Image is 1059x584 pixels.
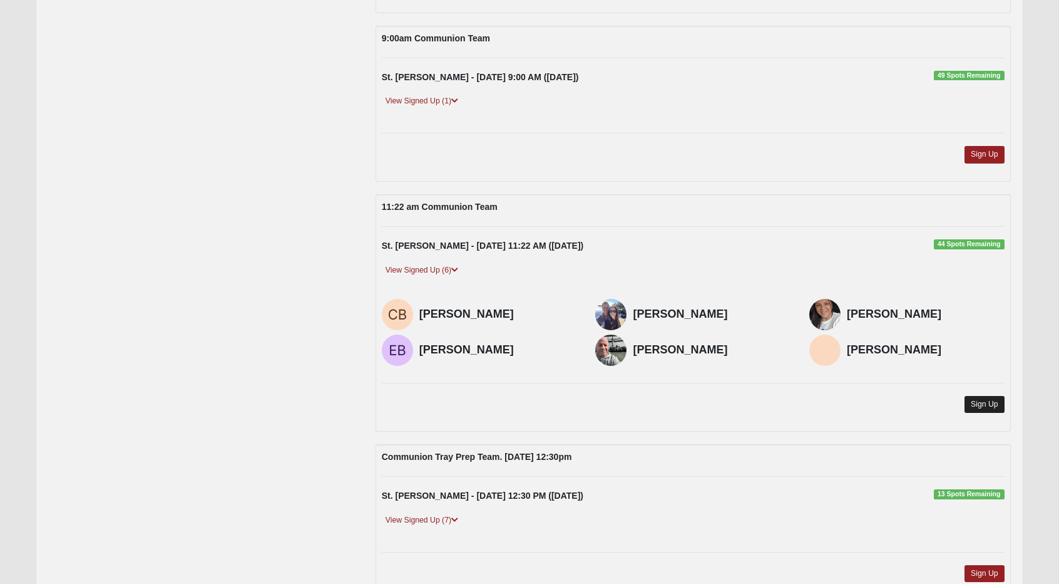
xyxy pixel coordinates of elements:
[382,202,498,212] strong: 11:22 am Communion Team
[633,343,790,357] h4: [PERSON_NAME]
[382,299,413,330] img: Carla Bates
[809,299,841,330] img: Melissa Cable
[964,146,1005,163] a: Sign Up
[382,452,572,462] strong: Communion Tray Prep Team. [DATE] 12:30pm
[382,491,583,501] strong: St. [PERSON_NAME] - [DATE] 12:30 PM ([DATE])
[419,308,577,321] h4: [PERSON_NAME]
[847,343,1005,357] h4: [PERSON_NAME]
[964,565,1005,582] a: Sign Up
[934,239,1005,249] span: 44 Spots Remaining
[964,396,1005,413] a: Sign Up
[934,71,1005,81] span: 49 Spots Remaining
[382,95,462,108] a: View Signed Up (1)
[382,241,584,251] strong: St. [PERSON_NAME] - [DATE] 11:22 AM ([DATE])
[934,489,1005,499] span: 13 Spots Remaining
[595,335,627,366] img: Steve Lokey
[382,514,462,527] a: View Signed Up (7)
[382,335,413,366] img: Erin Brohl
[382,264,462,277] a: View Signed Up (6)
[595,299,627,330] img: Lindsey Sima
[382,33,490,43] strong: 9:00am Communion Team
[633,308,790,321] h4: [PERSON_NAME]
[382,72,579,82] strong: St. [PERSON_NAME] - [DATE] 9:00 AM ([DATE])
[847,308,1005,321] h4: [PERSON_NAME]
[809,335,841,366] img: Wanda Trawick
[419,343,577,357] h4: [PERSON_NAME]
